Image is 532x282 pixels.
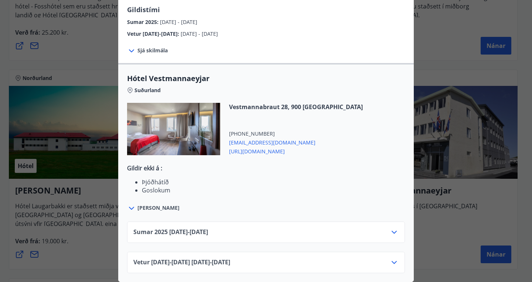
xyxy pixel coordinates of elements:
[181,30,218,37] span: [DATE] - [DATE]
[160,18,197,25] span: [DATE] - [DATE]
[134,87,161,94] span: Suðurland
[127,5,160,14] span: Gildistími
[127,73,405,84] span: Hótel Vestmannaeyjar
[229,103,363,111] span: Vestmannabraut 28, 900 [GEOGRAPHIC_DATA]
[127,30,181,37] span: Vetur [DATE]-[DATE] :
[127,18,160,25] span: Sumar 2025 :
[137,47,168,54] span: Sjá skilmála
